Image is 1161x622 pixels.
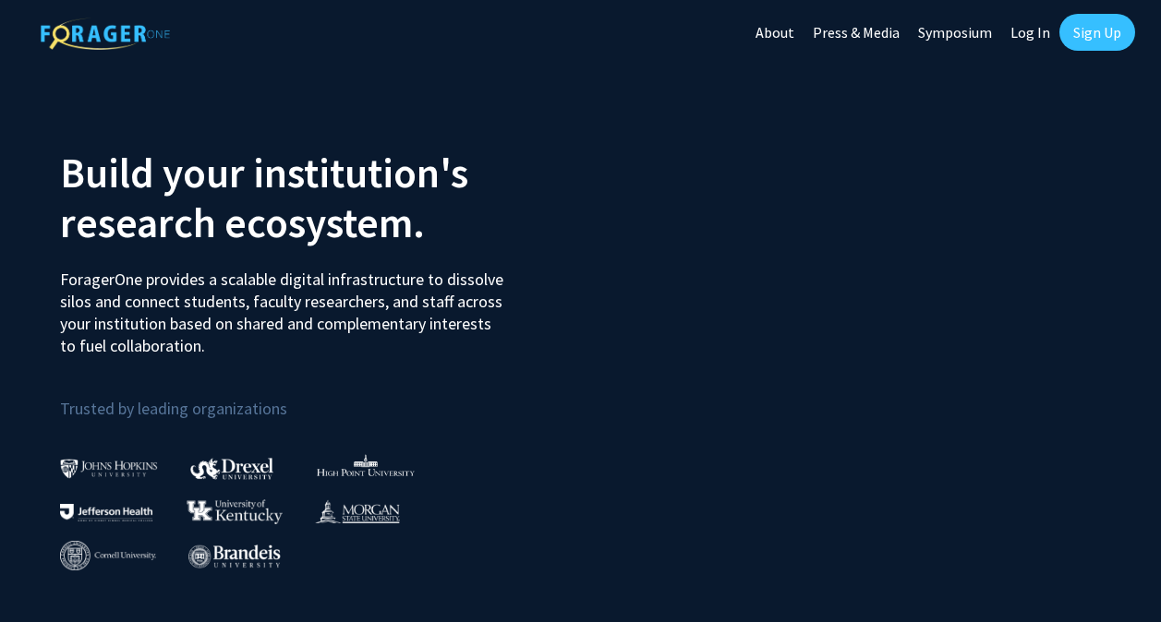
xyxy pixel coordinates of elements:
[1059,14,1135,51] a: Sign Up
[60,372,567,423] p: Trusted by leading organizations
[60,459,158,478] img: Johns Hopkins University
[60,255,506,357] p: ForagerOne provides a scalable digital infrastructure to dissolve silos and connect students, fac...
[317,454,415,476] img: High Point University
[41,18,170,50] img: ForagerOne Logo
[60,541,156,571] img: Cornell University
[60,504,152,521] img: Thomas Jefferson University
[60,148,567,247] h2: Build your institution's research ecosystem.
[188,544,281,568] img: Brandeis University
[315,499,400,523] img: Morgan State University
[187,499,283,524] img: University of Kentucky
[190,458,273,479] img: Drexel University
